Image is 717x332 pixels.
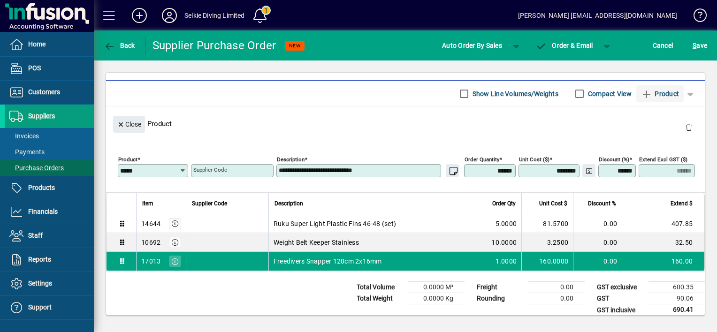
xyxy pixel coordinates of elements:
[5,200,94,224] a: Financials
[484,233,521,252] td: 10.0000
[573,233,622,252] td: 0.00
[5,57,94,80] a: POS
[28,256,51,263] span: Reports
[141,219,160,228] div: 14644
[117,117,141,132] span: Close
[141,238,160,247] div: 10692
[539,198,567,209] span: Unit Cost $
[94,37,145,54] app-page-header-button: Back
[28,184,55,191] span: Products
[408,282,465,293] td: 0.0000 M³
[9,164,64,172] span: Purchase Orders
[184,8,245,23] div: Selkie Diving Limited
[274,257,382,266] span: Freedivers Snapper 120cm 2x16mm
[5,33,94,56] a: Home
[28,40,46,48] span: Home
[277,156,305,163] mat-label: Description
[690,37,709,54] button: Save
[678,116,700,138] button: Delete
[648,282,705,293] td: 600.35
[686,2,705,32] a: Knowledge Base
[28,64,41,72] span: POS
[531,37,598,54] button: Order & Email
[104,42,135,49] span: Back
[142,198,153,209] span: Item
[521,214,573,233] td: 81.5700
[141,257,160,266] div: 17013
[274,238,359,247] span: Weight Belt Keeper Stainless
[5,160,94,176] a: Purchase Orders
[5,272,94,295] a: Settings
[352,282,408,293] td: Total Volume
[5,176,94,200] a: Products
[101,37,137,54] button: Back
[622,252,704,271] td: 160.00
[592,304,648,316] td: GST inclusive
[289,43,301,49] span: NEW
[650,37,676,54] button: Cancel
[5,224,94,248] a: Staff
[536,42,593,49] span: Order & Email
[437,37,507,54] button: Auto Order By Sales
[118,156,137,163] mat-label: Product
[352,293,408,304] td: Total Weight
[484,252,521,271] td: 1.0000
[671,198,693,209] span: Extend $
[111,120,147,128] app-page-header-button: Close
[192,198,227,209] span: Supplier Code
[641,86,679,101] span: Product
[573,214,622,233] td: 0.00
[28,88,60,96] span: Customers
[472,293,528,304] td: Rounding
[518,8,677,23] div: [PERSON_NAME] [EMAIL_ADDRESS][DOMAIN_NAME]
[592,293,648,304] td: GST
[622,214,704,233] td: 407.85
[408,293,465,304] td: 0.0000 Kg
[442,38,502,53] span: Auto Order By Sales
[9,132,39,140] span: Invoices
[622,233,704,252] td: 32.50
[678,123,700,131] app-page-header-button: Delete
[5,296,94,319] a: Support
[9,148,45,156] span: Payments
[28,303,52,311] span: Support
[28,112,55,120] span: Suppliers
[592,282,648,293] td: GST exclusive
[124,7,154,24] button: Add
[28,232,43,239] span: Staff
[113,116,145,133] button: Close
[521,252,573,271] td: 160.0000
[106,106,705,141] div: Product
[521,233,573,252] td: 3.2500
[5,248,94,272] a: Reports
[28,208,58,215] span: Financials
[693,42,696,49] span: S
[28,279,52,287] span: Settings
[573,252,622,271] td: 0.00
[588,198,616,209] span: Discount %
[153,38,276,53] div: Supplier Purchase Order
[472,282,528,293] td: Freight
[528,293,585,304] td: 0.00
[519,156,549,163] mat-label: Unit Cost ($)
[492,198,516,209] span: Order Qty
[653,38,673,53] span: Cancel
[693,38,707,53] span: ave
[648,304,705,316] td: 690.41
[528,282,585,293] td: 0.00
[5,144,94,160] a: Payments
[5,128,94,144] a: Invoices
[471,89,558,98] label: Show Line Volumes/Weights
[193,166,227,173] mat-label: Supplier Code
[582,164,595,177] button: Change Price Levels
[639,156,687,163] mat-label: Extend excl GST ($)
[5,81,94,104] a: Customers
[648,293,705,304] td: 90.06
[274,219,396,228] span: Ruku Super Light Plastic Fins 46-48 (set)
[599,156,629,163] mat-label: Discount (%)
[586,89,632,98] label: Compact View
[465,156,499,163] mat-label: Order Quantity
[636,85,684,102] button: Product
[154,7,184,24] button: Profile
[484,214,521,233] td: 5.0000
